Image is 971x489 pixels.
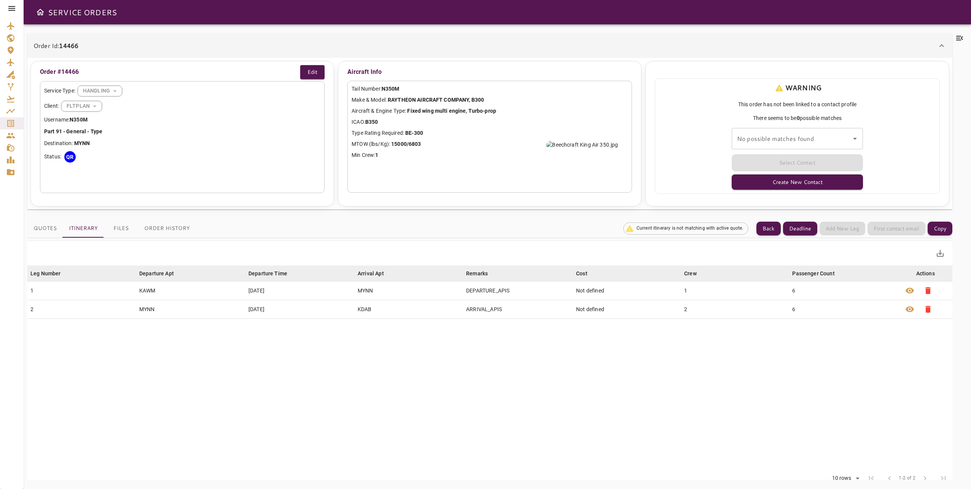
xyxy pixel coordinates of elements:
[70,117,88,123] b: N350M
[901,281,919,300] button: Leg Details
[82,140,86,146] b: N
[33,5,48,20] button: Open drawer
[830,475,853,481] div: 10 rows
[365,119,378,125] b: B350
[44,153,61,161] p: Status:
[931,244,949,262] button: Export
[63,219,104,238] button: Itinerary
[352,85,628,93] p: Tail Number:
[827,473,863,484] div: 10 rows
[901,300,919,318] button: Leg Details
[27,281,136,300] td: 1
[463,281,573,300] td: DEPARTURE_APIS
[30,269,71,278] span: Leg Number
[44,85,320,97] div: Service Type:
[681,300,789,319] td: 2
[352,151,628,159] p: Min Crew:
[466,269,488,278] div: Remarks
[352,129,628,137] p: Type Rating Required:
[48,6,117,18] h6: SERVICE ORDERS
[27,300,136,319] td: 2
[684,269,707,278] span: Crew
[773,83,821,93] p: WARNING
[347,65,632,79] p: Aircraft Info
[136,281,245,300] td: KAWM
[880,469,899,487] span: Previous Page
[245,300,355,319] td: [DATE]
[850,133,860,144] button: Open
[923,305,933,314] span: delete
[139,269,174,278] div: Departure Apt
[899,475,915,482] span: 1-2 of 2
[632,225,748,232] span: Current itinerary is not matching with active quote.
[783,222,817,236] button: Deadline
[789,300,898,319] td: 6
[352,140,628,148] p: MTOW (lbs/Kg):
[79,140,82,146] b: Y
[27,34,952,58] div: Order Id:14466
[905,286,914,295] span: visibility
[934,469,952,487] span: Last Page
[756,222,781,236] button: Back
[923,286,933,295] span: delete
[352,107,628,115] p: Aircraft & Engine Type:
[405,130,423,136] b: BE-300
[659,114,935,122] span: There seems to be possible matches
[78,81,122,101] div: HANDLING
[27,219,63,238] button: Quotes
[862,469,880,487] span: First Page
[245,281,355,300] td: [DATE]
[797,115,800,121] b: 0
[64,151,76,163] div: QR
[792,269,844,278] span: Passenger Count
[44,128,320,136] p: Part 91 - General - Type
[546,141,618,149] img: Beechcraft King Air 350.jpg
[27,219,196,238] div: basic tabs example
[40,67,79,77] p: Order #14466
[936,249,945,258] span: save_alt
[375,152,378,158] b: 1
[27,58,952,209] div: Order Id:14466
[74,140,79,146] b: M
[358,269,394,278] span: Arrival Apt
[352,96,628,104] p: Make & Model:
[44,116,320,124] p: Username:
[352,118,628,126] p: ICAO:
[138,219,196,238] button: Order History
[61,96,102,116] div: HANDLING
[681,281,789,300] td: 1
[466,269,498,278] span: Remarks
[382,86,400,92] b: N350M
[388,97,484,103] b: RAYTHEON AIRCRAFT COMPANY, B300
[407,108,496,114] b: Fixed wing multi engine, Turbo-prop
[33,41,78,50] p: Order Id:
[659,101,935,108] span: This order has not been linked to a contact profile
[905,305,914,314] span: visibility
[86,140,90,146] b: N
[573,281,681,300] td: Not defined
[928,222,952,236] button: Copy
[916,469,934,487] span: Next Page
[573,300,681,319] td: Not defined
[104,219,138,238] button: Files
[44,139,320,147] p: Destination:
[391,141,421,147] b: 15000/6803
[576,269,587,278] div: Cost
[30,269,61,278] div: Leg Number
[59,41,78,50] b: 14466
[576,269,597,278] span: Cost
[463,300,573,319] td: ARRIVAL_APIS
[355,300,463,319] td: KDAB
[792,269,834,278] div: Passenger Count
[300,65,325,79] button: Edit
[136,300,245,319] td: MYNN
[248,269,297,278] span: Departure Time
[919,281,937,300] button: Delete Leg
[44,101,320,112] div: Client:
[732,174,863,190] button: Create New Contact
[684,269,697,278] div: Crew
[355,281,463,300] td: MYNN
[358,269,384,278] div: Arrival Apt
[789,281,898,300] td: 6
[248,269,287,278] div: Departure Time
